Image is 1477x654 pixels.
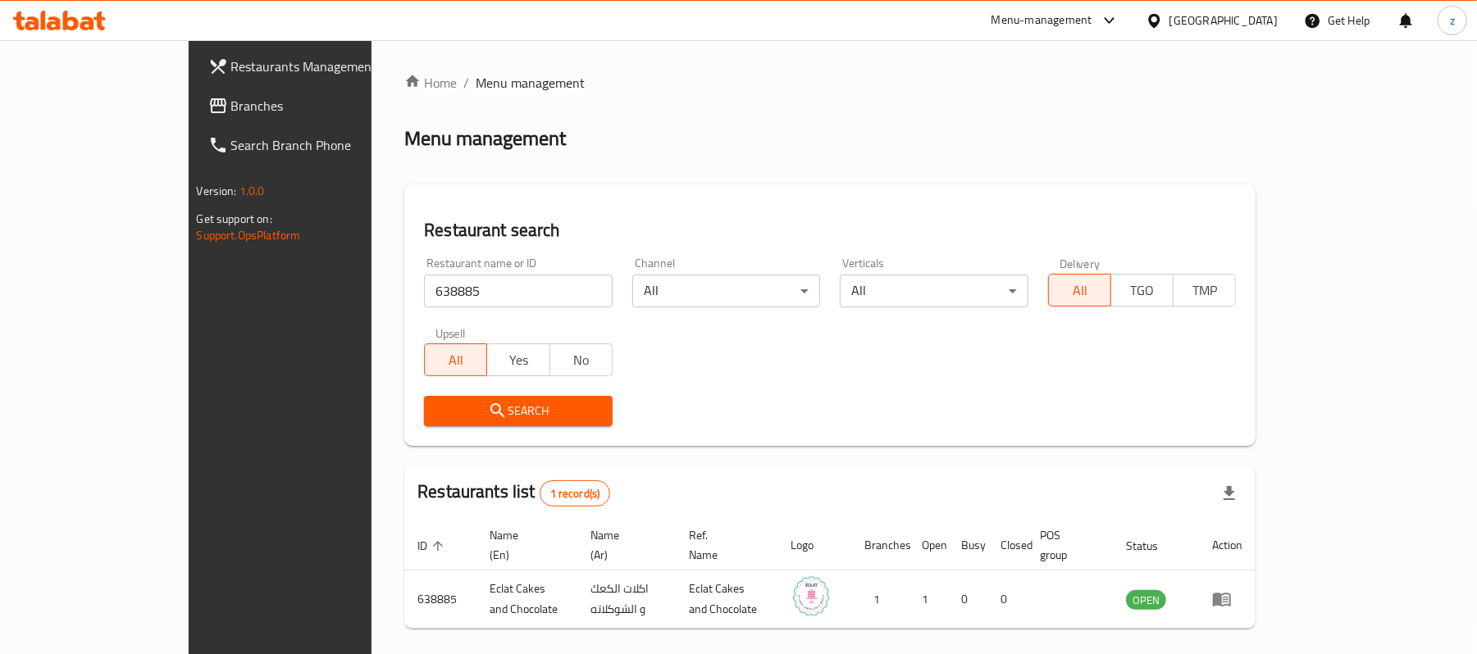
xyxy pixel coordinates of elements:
[197,180,237,202] span: Version:
[1060,257,1101,269] label: Delivery
[437,401,599,421] span: Search
[557,348,606,372] span: No
[1040,525,1094,565] span: POS group
[494,348,543,372] span: Yes
[992,11,1092,30] div: Menu-management
[690,525,758,565] span: Ref. Name
[948,520,987,570] th: Busy
[909,520,948,570] th: Open
[909,570,948,629] td: 1
[1126,591,1166,610] span: OPEN
[486,343,549,376] button: Yes
[851,570,909,629] td: 1
[424,218,1236,243] h2: Restaurant search
[404,570,476,629] td: 638885
[987,520,1027,570] th: Closed
[1450,11,1455,30] span: z
[777,520,851,570] th: Logo
[1199,520,1256,570] th: Action
[195,86,435,125] a: Branches
[1173,274,1236,307] button: TMP
[476,570,577,629] td: Eclat Cakes and Chocolate
[948,570,987,629] td: 0
[197,225,301,246] a: Support.OpsPlatform
[404,73,1256,93] nav: breadcrumb
[1212,589,1242,609] div: Menu
[431,348,481,372] span: All
[677,570,777,629] td: Eclat Cakes and Chocolate
[424,396,613,426] button: Search
[1118,279,1167,302] span: TGO
[476,73,585,93] span: Menu management
[1210,474,1249,513] div: Export file
[1110,274,1174,307] button: TGO
[424,275,613,307] input: Search for restaurant name or ID..
[417,536,449,556] span: ID
[1048,274,1111,307] button: All
[540,480,611,506] div: Total records count
[424,343,487,376] button: All
[195,125,435,165] a: Search Branch Phone
[463,73,469,93] li: /
[540,486,610,502] span: 1 record(s)
[791,575,832,616] img: Eclat Cakes and Chocolate
[840,275,1028,307] div: All
[632,275,821,307] div: All
[851,520,909,570] th: Branches
[1126,536,1179,556] span: Status
[577,570,676,629] td: اكلات الكعك و الشوكلاته
[231,135,422,155] span: Search Branch Phone
[239,180,265,202] span: 1.0.0
[1055,279,1105,302] span: All
[435,327,466,338] label: Upsell
[1180,279,1229,302] span: TMP
[417,479,610,506] h2: Restaurants list
[1126,590,1166,610] div: OPEN
[404,125,566,152] h2: Menu management
[197,208,272,229] span: Get support on:
[490,525,558,565] span: Name (En)
[231,96,422,116] span: Branches
[1169,11,1278,30] div: [GEOGRAPHIC_DATA]
[549,343,613,376] button: No
[231,57,422,76] span: Restaurants Management
[987,570,1027,629] td: 0
[195,47,435,86] a: Restaurants Management
[404,520,1256,629] table: enhanced table
[590,525,656,565] span: Name (Ar)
